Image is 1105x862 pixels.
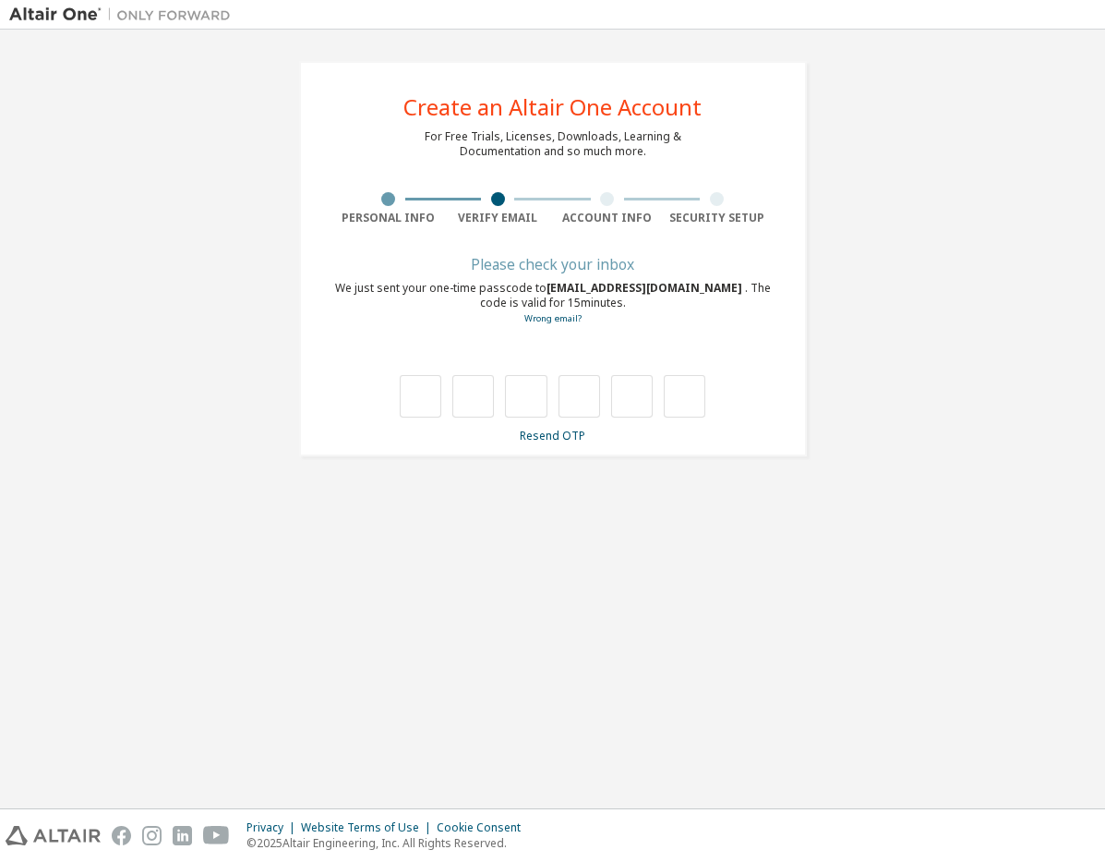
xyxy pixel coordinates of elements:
[524,312,582,324] a: Go back to the registration form
[662,211,772,225] div: Security Setup
[334,281,772,326] div: We just sent your one-time passcode to . The code is valid for 15 minutes.
[301,820,437,835] div: Website Terms of Use
[520,428,585,443] a: Resend OTP
[546,280,745,296] span: [EMAIL_ADDRESS][DOMAIN_NAME]
[553,211,663,225] div: Account Info
[334,211,444,225] div: Personal Info
[437,820,532,835] div: Cookie Consent
[246,820,301,835] div: Privacy
[203,826,230,845] img: youtube.svg
[425,129,681,159] div: For Free Trials, Licenses, Downloads, Learning & Documentation and so much more.
[142,826,162,845] img: instagram.svg
[6,826,101,845] img: altair_logo.svg
[334,259,772,270] div: Please check your inbox
[112,826,131,845] img: facebook.svg
[246,835,532,851] p: © 2025 Altair Engineering, Inc. All Rights Reserved.
[173,826,192,845] img: linkedin.svg
[403,96,702,118] div: Create an Altair One Account
[9,6,240,24] img: Altair One
[443,211,553,225] div: Verify Email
